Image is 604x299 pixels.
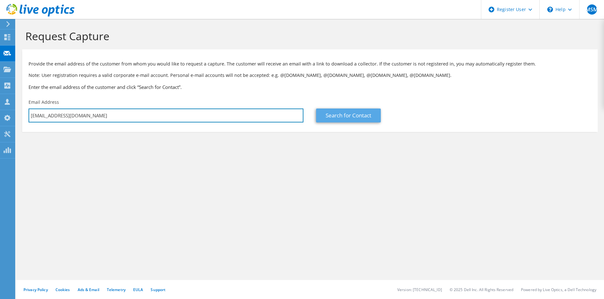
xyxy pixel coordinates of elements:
[29,99,59,105] label: Email Address
[55,287,70,292] a: Cookies
[316,109,381,122] a: Search for Contact
[151,287,166,292] a: Support
[397,287,442,292] li: Version: [TECHNICAL_ID]
[521,287,596,292] li: Powered by Live Optics, a Dell Technology
[29,60,591,67] p: Provide the email address of the customer from whom you would like to request a capture. The cust...
[587,4,597,15] span: MSM
[29,84,591,90] h3: Enter the email address of the customer and click “Search for Contact”.
[23,287,48,292] a: Privacy Policy
[450,287,513,292] li: © 2025 Dell Inc. All Rights Reserved
[25,29,591,43] h1: Request Capture
[78,287,99,292] a: Ads & Email
[107,287,126,292] a: Telemetry
[133,287,143,292] a: EULA
[29,72,591,79] p: Note: User registration requires a valid corporate e-mail account. Personal e-mail accounts will ...
[547,7,553,12] svg: \n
